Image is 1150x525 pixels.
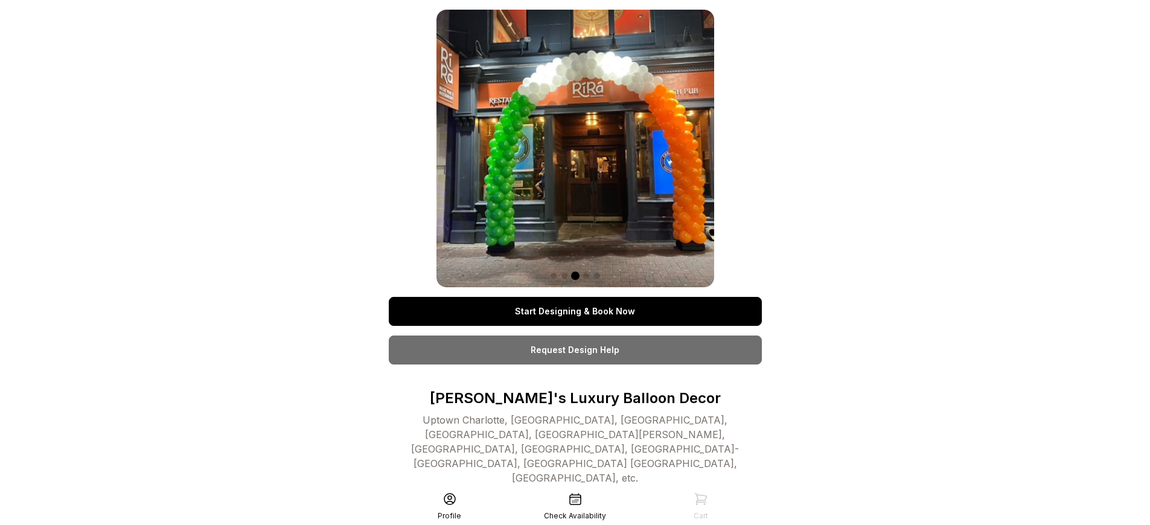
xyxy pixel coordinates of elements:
a: Start Designing & Book Now [389,297,762,326]
p: [PERSON_NAME]'s Luxury Balloon Decor [389,389,762,408]
div: Cart [694,511,708,521]
div: Profile [438,511,461,521]
div: Check Availability [544,511,606,521]
a: Request Design Help [389,336,762,364]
